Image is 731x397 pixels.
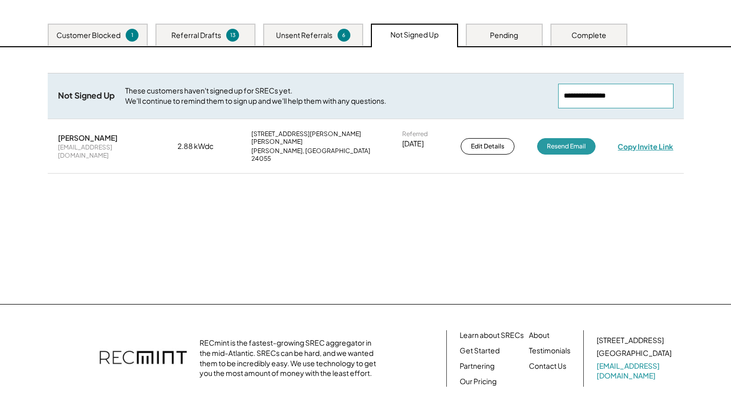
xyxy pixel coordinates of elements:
[618,142,673,151] div: Copy Invite Link
[597,335,664,346] div: [STREET_ADDRESS]
[58,143,155,159] div: [EMAIL_ADDRESS][DOMAIN_NAME]
[537,138,596,155] button: Resend Email
[251,147,380,163] div: [PERSON_NAME], [GEOGRAPHIC_DATA] 24055
[339,31,349,39] div: 6
[402,130,428,138] div: Referred
[127,31,137,39] div: 1
[597,361,674,381] a: [EMAIL_ADDRESS][DOMAIN_NAME]
[460,376,497,387] a: Our Pricing
[460,330,524,341] a: Learn about SRECs
[460,361,495,371] a: Partnering
[529,361,566,371] a: Contact Us
[228,31,238,39] div: 13
[460,346,500,356] a: Get Started
[461,138,515,155] button: Edit Details
[100,341,187,376] img: recmint-logotype%403x.png
[597,348,671,358] div: [GEOGRAPHIC_DATA]
[58,90,115,101] div: Not Signed Up
[571,30,606,41] div: Complete
[125,86,548,106] div: These customers haven't signed up for SRECs yet. We'll continue to remind them to sign up and we'...
[56,30,121,41] div: Customer Blocked
[171,30,221,41] div: Referral Drafts
[402,139,424,149] div: [DATE]
[251,130,380,146] div: [STREET_ADDRESS][PERSON_NAME][PERSON_NAME]
[58,133,117,142] div: [PERSON_NAME]
[490,30,518,41] div: Pending
[177,141,229,152] div: 2.88 kWdc
[390,30,439,40] div: Not Signed Up
[200,338,382,378] div: RECmint is the fastest-growing SREC aggregator in the mid-Atlantic. SRECs can be hard, and we wan...
[529,330,549,341] a: About
[276,30,332,41] div: Unsent Referrals
[529,346,570,356] a: Testimonials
